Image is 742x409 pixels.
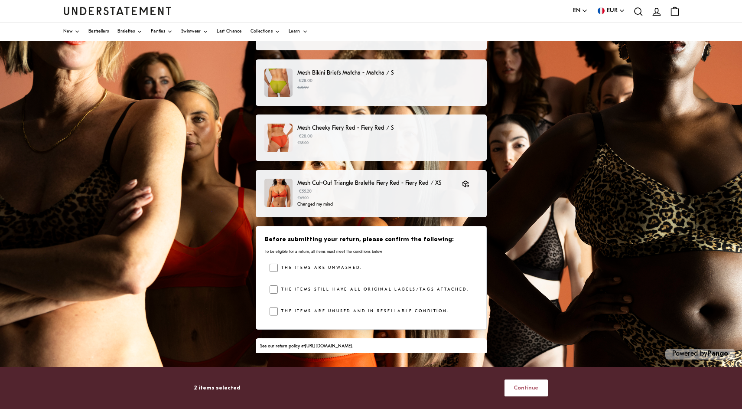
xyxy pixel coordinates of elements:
p: Powered by [665,349,735,360]
a: Bralettes [117,23,142,41]
a: New [63,23,80,41]
span: New [63,29,72,34]
p: €28.00 [297,133,478,146]
p: Mesh Cut-Out Triangle Bralette Fiery Red - Fiery Red / XS [297,179,453,188]
a: Collections [251,23,280,41]
strike: €35.00 [297,85,309,89]
a: Pango [707,350,728,357]
img: FIRE-BRA-016-M-fiery-red_2_97df9170-b1a3-444f-8071-1d0ba5191e85.jpg [264,179,293,207]
a: Panties [151,23,172,41]
a: Swimwear [181,23,208,41]
p: Changed my mind [297,201,453,208]
p: Mesh Cheeky Fiery Red - Fiery Red / S [297,124,478,133]
button: EN [573,6,588,16]
span: Learn [289,29,300,34]
span: EN [573,6,580,16]
a: Understatement Homepage [63,7,172,15]
span: Collections [251,29,273,34]
strike: €35.00 [297,141,309,145]
a: [URL][DOMAIN_NAME] [305,344,352,349]
label: The items are unused and in resellable condition. [278,307,449,316]
p: Mesh Bikini Briefs Matcha - Matcha / S [297,69,478,78]
a: Last Chance [217,23,241,41]
p: €55.20 [297,188,453,201]
div: See our return policy at . [260,343,482,350]
span: Panties [151,29,165,34]
label: The items are unwashed. [278,264,362,272]
a: Bestsellers [88,23,109,41]
h3: Before submitting your return, please confirm the following: [265,236,477,244]
span: Bralettes [117,29,135,34]
label: The items still have all original labels/tags attached. [278,285,469,294]
a: Learn [289,23,308,41]
span: Swimwear [181,29,201,34]
p: €28.00 [297,78,478,91]
img: 103_5cd4439a-12e8-479c-8610-e7bfa386e5cf.jpg [264,124,293,152]
button: EUR [596,6,625,16]
span: Last Chance [217,29,241,34]
img: MTME-BRF-002-1.jpg [264,69,293,97]
p: To be eligible for a return, all items must meet the conditions below. [265,249,477,255]
strike: €69.00 [297,196,309,200]
span: Bestsellers [88,29,109,34]
span: EUR [607,6,618,16]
